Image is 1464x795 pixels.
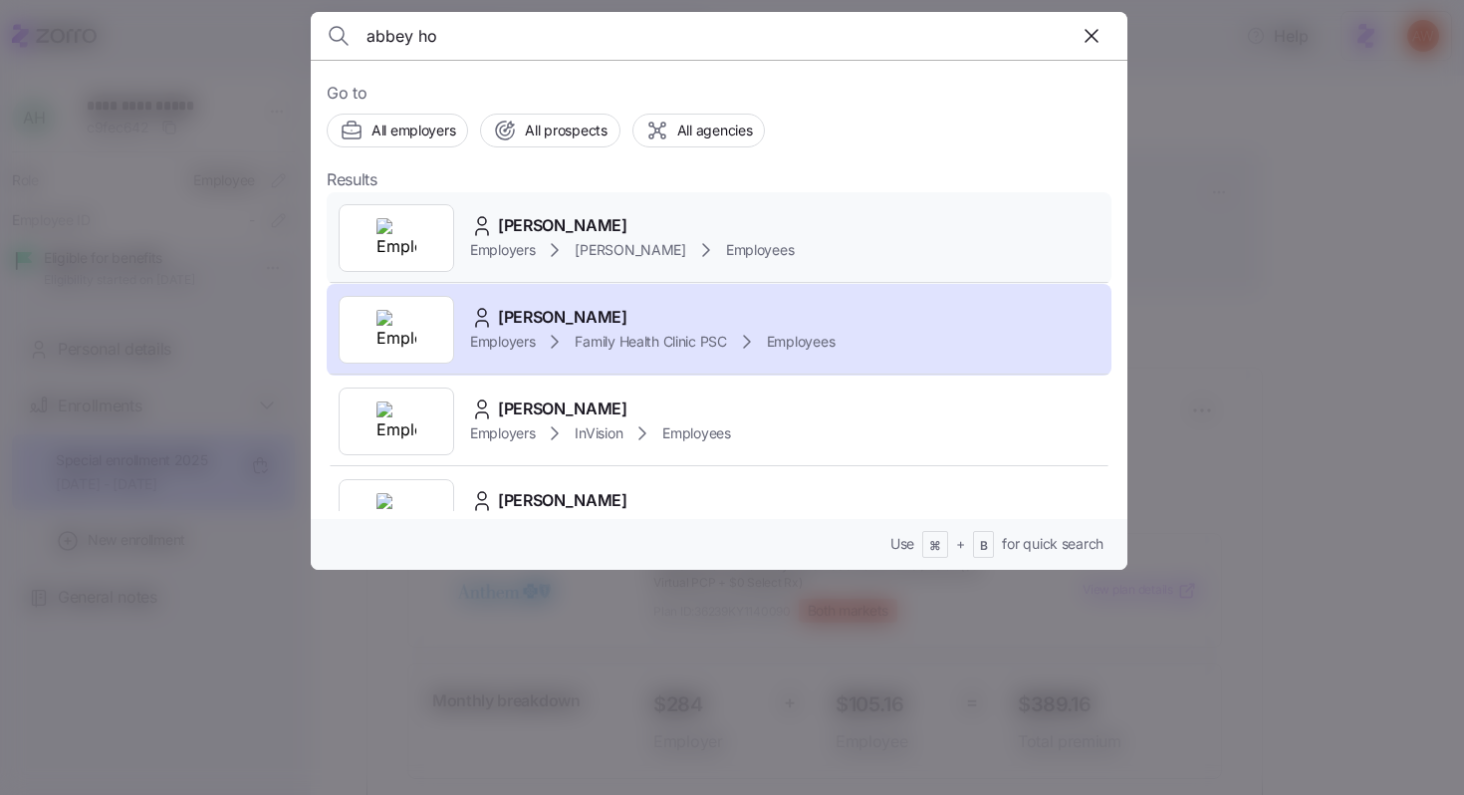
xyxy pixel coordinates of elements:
[327,114,468,147] button: All employers
[376,310,416,350] img: Employer logo
[575,423,622,443] span: InVision
[470,423,535,443] span: Employers
[980,538,988,555] span: B
[376,493,416,533] img: Employer logo
[726,240,794,260] span: Employees
[575,332,726,352] span: Family Health Clinic PSC
[376,401,416,441] img: Employer logo
[575,240,685,260] span: [PERSON_NAME]
[890,534,914,554] span: Use
[632,114,766,147] button: All agencies
[677,121,753,140] span: All agencies
[371,121,455,140] span: All employers
[498,213,627,238] span: [PERSON_NAME]
[498,488,627,513] span: [PERSON_NAME]
[929,538,941,555] span: ⌘
[470,240,535,260] span: Employers
[525,121,607,140] span: All prospects
[376,218,416,258] img: Employer logo
[470,332,535,352] span: Employers
[956,534,965,554] span: +
[498,397,627,421] span: [PERSON_NAME]
[327,81,1111,106] span: Go to
[767,332,835,352] span: Employees
[480,114,619,147] button: All prospects
[498,305,627,330] span: [PERSON_NAME]
[327,167,377,192] span: Results
[662,423,730,443] span: Employees
[1002,534,1103,554] span: for quick search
